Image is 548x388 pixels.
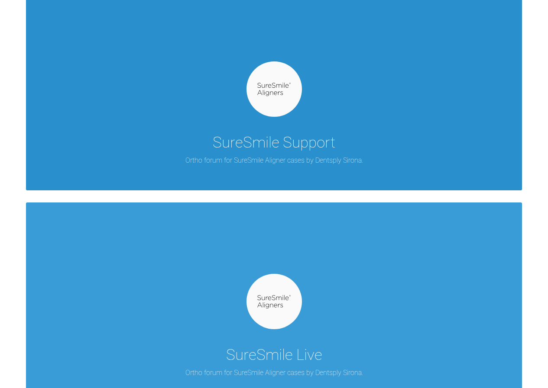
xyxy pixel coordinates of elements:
div: SureSmile Support [213,131,335,155]
p: Ortho forum for SureSmile Aligner cases by Dentsply Sirona. [185,367,363,378]
div: SureSmile Live [226,343,322,367]
p: Ortho forum for SureSmile Aligner cases by Dentsply Sirona. [185,155,363,166]
img: suresmile.935bb804.svg [257,83,291,96]
img: suresmile.935bb804.svg [257,295,291,308]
